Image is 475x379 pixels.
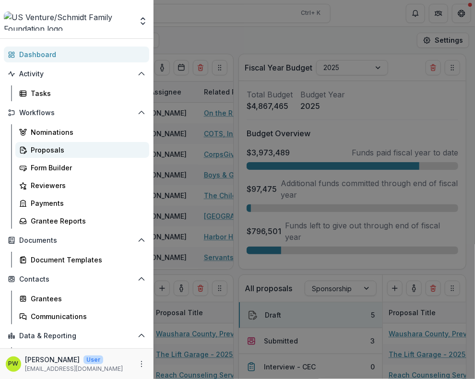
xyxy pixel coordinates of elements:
button: Open Contacts [4,272,149,287]
div: Dashboard [19,49,142,59]
a: Communications [15,308,149,324]
div: Nominations [31,127,142,137]
button: Open entity switcher [136,12,150,31]
p: User [83,355,103,364]
a: Grantees [15,291,149,307]
a: Grantee Reports [15,213,149,229]
button: Open Activity [4,66,149,82]
a: Proposals [15,142,149,158]
div: Parker Wolf [9,361,19,367]
div: Communications [31,311,142,321]
a: Tasks [15,85,149,101]
span: Data & Reporting [19,332,134,340]
span: Activity [19,70,134,78]
span: Contacts [19,275,134,284]
button: Open Data & Reporting [4,328,149,343]
a: Reviewers [15,178,149,193]
div: Tasks [31,88,142,98]
div: Proposals [31,145,142,155]
a: Nominations [15,124,149,140]
span: Documents [19,237,134,245]
img: US Venture/Schmidt Family Foundation logo [4,12,132,31]
div: Reviewers [31,180,142,190]
a: Document Templates [15,252,149,268]
div: Document Templates [31,255,142,265]
a: Payments [15,195,149,211]
div: Form Builder [31,163,142,173]
a: Dashboard [4,47,149,62]
a: Dashboard [15,347,149,363]
p: [PERSON_NAME] [25,355,80,365]
div: Grantees [31,294,142,304]
a: Form Builder [15,160,149,176]
button: Open Documents [4,233,149,248]
span: Workflows [19,109,134,117]
div: Payments [31,198,142,208]
div: Grantee Reports [31,216,142,226]
button: Open Workflows [4,105,149,120]
button: More [136,358,147,370]
p: [EMAIL_ADDRESS][DOMAIN_NAME] [25,365,123,373]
